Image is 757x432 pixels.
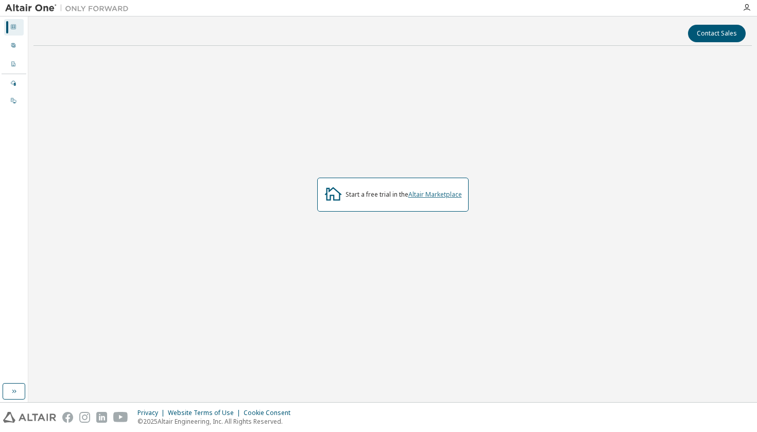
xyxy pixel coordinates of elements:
[96,412,107,423] img: linkedin.svg
[62,412,73,423] img: facebook.svg
[113,412,128,423] img: youtube.svg
[3,412,56,423] img: altair_logo.svg
[137,409,168,417] div: Privacy
[4,56,24,73] div: Company Profile
[408,190,462,199] a: Altair Marketplace
[4,19,24,36] div: Dashboard
[244,409,297,417] div: Cookie Consent
[4,38,24,54] div: User Profile
[346,191,462,199] div: Start a free trial in the
[4,75,24,92] div: Managed
[79,412,90,423] img: instagram.svg
[137,417,297,426] p: © 2025 Altair Engineering, Inc. All Rights Reserved.
[4,93,24,109] div: On Prem
[688,25,746,42] button: Contact Sales
[168,409,244,417] div: Website Terms of Use
[5,3,134,13] img: Altair One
